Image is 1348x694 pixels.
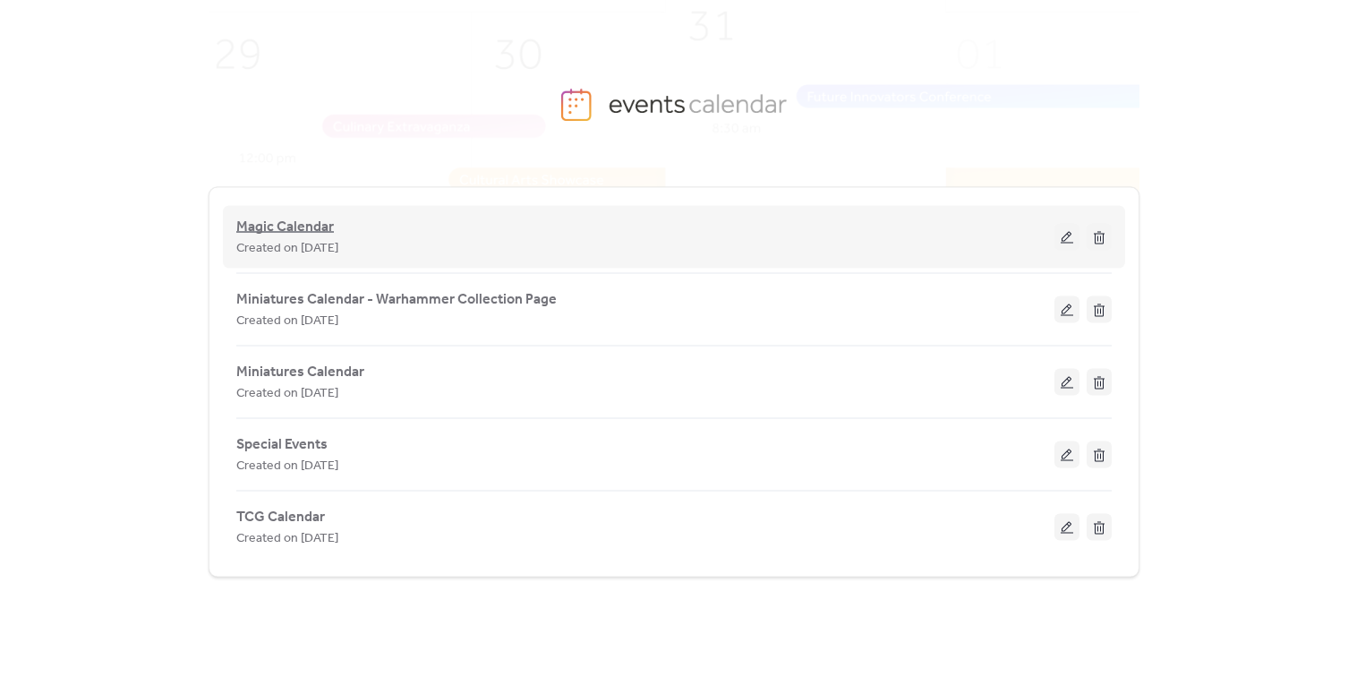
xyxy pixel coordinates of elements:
[236,362,364,383] span: Miniatures Calendar
[236,507,325,528] span: TCG Calendar
[236,528,338,550] span: Created on [DATE]
[236,383,338,405] span: Created on [DATE]
[236,295,557,304] a: Miniatures Calendar - Warhammer Collection Page
[236,238,338,260] span: Created on [DATE]
[236,311,338,332] span: Created on [DATE]
[236,440,328,450] a: Special Events
[236,222,334,233] a: Magic Calendar
[236,289,557,311] span: Miniatures Calendar - Warhammer Collection Page
[236,512,325,522] a: TCG Calendar
[236,434,328,456] span: Special Events
[236,217,334,238] span: Magic Calendar
[236,456,338,477] span: Created on [DATE]
[236,367,364,377] a: Miniatures Calendar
